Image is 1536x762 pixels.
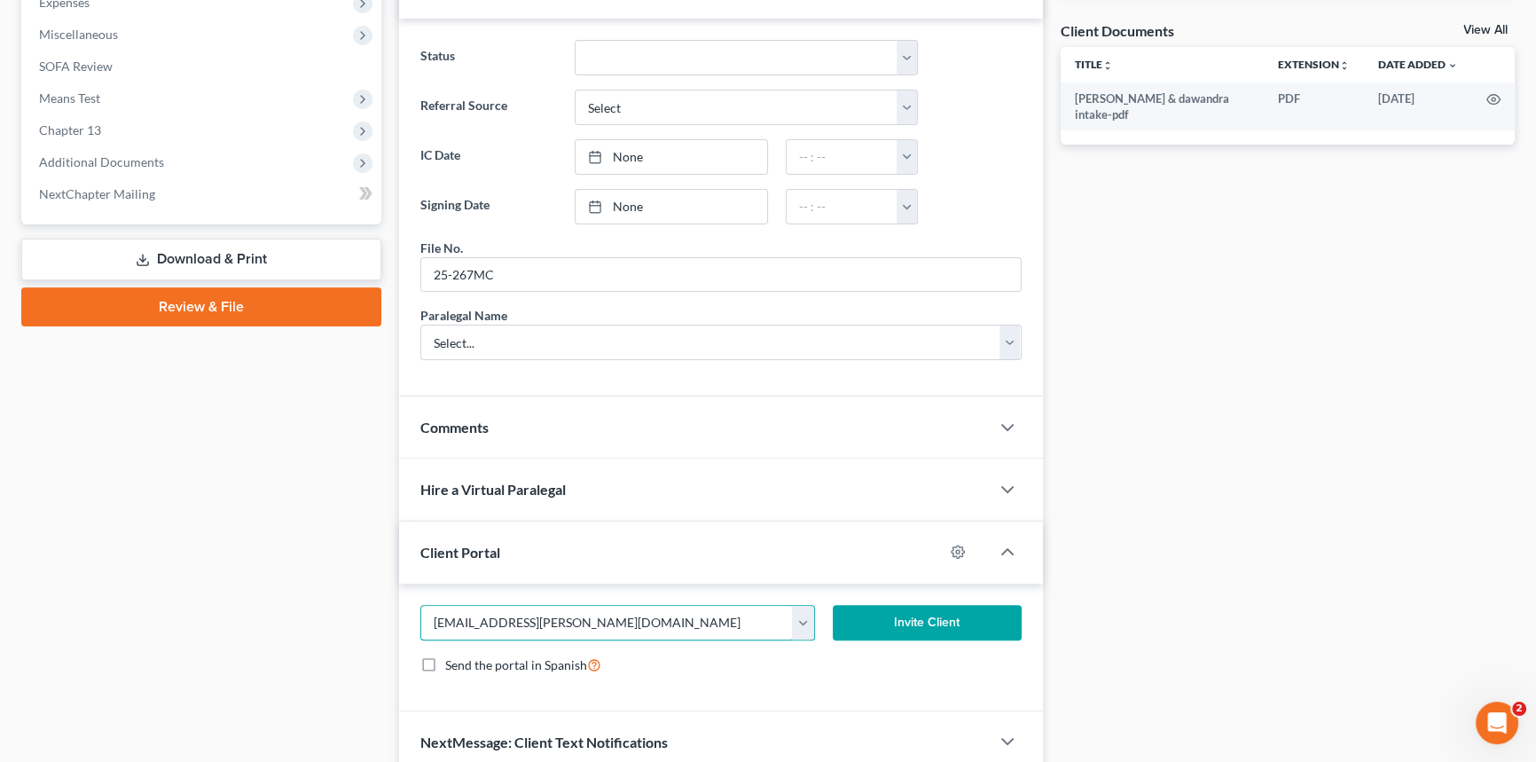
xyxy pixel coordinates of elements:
[39,90,100,106] span: Means Test
[39,186,155,201] span: NextChapter Mailing
[39,122,101,137] span: Chapter 13
[420,544,500,561] span: Client Portal
[411,90,566,125] label: Referral Source
[39,27,118,42] span: Miscellaneous
[39,154,164,169] span: Additional Documents
[420,306,507,325] div: Paralegal Name
[1339,60,1350,71] i: unfold_more
[420,734,668,750] span: NextMessage: Client Text Notifications
[39,59,113,74] span: SOFA Review
[421,258,1021,292] input: --
[1278,58,1350,71] a: Extensionunfold_more
[21,239,381,280] a: Download & Print
[1364,82,1472,131] td: [DATE]
[25,178,381,210] a: NextChapter Mailing
[1061,82,1265,131] td: [PERSON_NAME] & dawandra intake-pdf
[21,287,381,326] a: Review & File
[787,190,898,224] input: -- : --
[1075,58,1113,71] a: Titleunfold_more
[1512,702,1526,716] span: 2
[1061,21,1174,40] div: Client Documents
[576,140,766,174] a: None
[411,40,566,75] label: Status
[1447,60,1458,71] i: expand_more
[411,139,566,175] label: IC Date
[1102,60,1113,71] i: unfold_more
[25,51,381,82] a: SOFA Review
[787,140,898,174] input: -- : --
[576,190,766,224] a: None
[1378,58,1458,71] a: Date Added expand_more
[420,481,566,498] span: Hire a Virtual Paralegal
[1463,24,1508,36] a: View All
[445,657,587,672] span: Send the portal in Spanish
[1264,82,1364,131] td: PDF
[421,606,793,640] input: Enter email
[833,605,1022,640] button: Invite Client
[420,419,489,436] span: Comments
[420,239,463,257] div: File No.
[411,189,566,224] label: Signing Date
[1476,702,1518,744] iframe: Intercom live chat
